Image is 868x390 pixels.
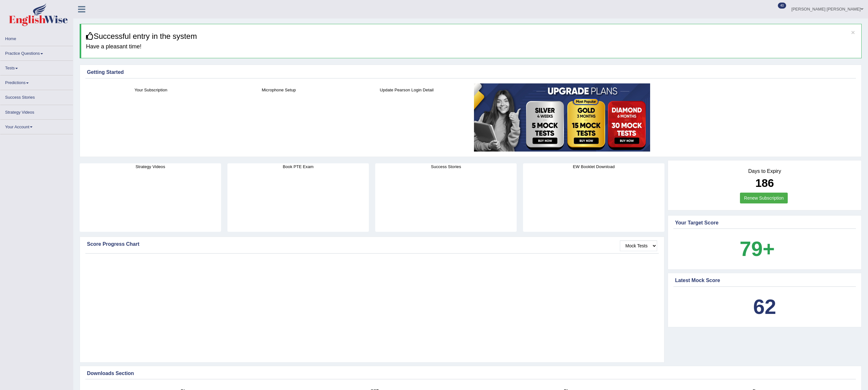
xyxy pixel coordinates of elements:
h4: Strategy Videos [80,163,221,170]
h4: Days to Expiry [675,168,854,174]
h4: Success Stories [375,163,517,170]
h4: Update Pearson Login Detail [346,87,468,93]
b: 62 [753,295,776,318]
h4: EW Booklet Download [523,163,664,170]
a: Home [0,32,73,44]
img: small5.jpg [474,83,650,152]
b: 186 [755,177,774,189]
div: Latest Mock Score [675,277,854,284]
a: Renew Subscription [740,193,788,203]
span: 40 [778,3,786,9]
h3: Successful entry in the system [86,32,857,40]
h4: Microphone Setup [218,87,340,93]
h4: Have a pleasant time! [86,44,857,50]
b: 79+ [740,237,775,260]
div: Score Progress Chart [87,240,657,248]
a: Strategy Videos [0,105,73,117]
a: Success Stories [0,90,73,103]
h4: Your Subscription [90,87,212,93]
h4: Book PTE Exam [227,163,369,170]
div: Downloads Section [87,370,854,377]
div: Getting Started [87,68,854,76]
button: × [851,29,855,36]
div: Your Target Score [675,219,854,227]
a: Practice Questions [0,46,73,59]
a: Your Account [0,120,73,132]
a: Predictions [0,75,73,88]
a: Tests [0,61,73,73]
